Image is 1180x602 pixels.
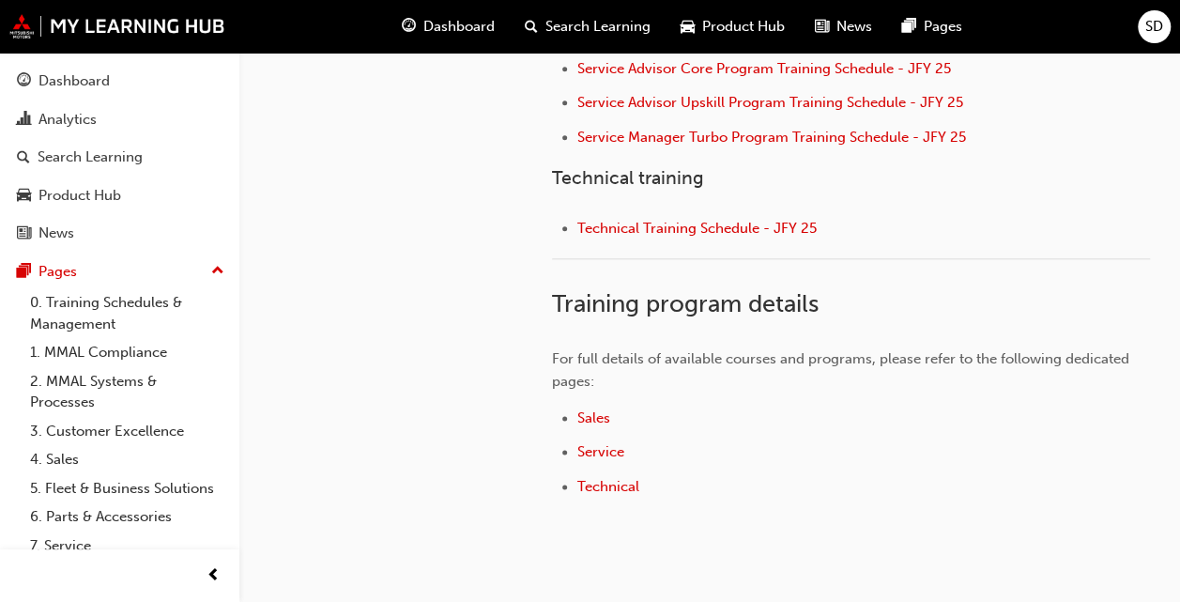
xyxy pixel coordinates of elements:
span: News [836,16,872,38]
a: 5. Fleet & Business Solutions [23,474,232,503]
span: news-icon [815,15,829,39]
a: Dashboard [8,64,232,99]
a: news-iconNews [800,8,887,46]
div: News [38,223,74,244]
span: SD [1145,16,1163,38]
a: 6. Parts & Accessories [23,502,232,532]
span: Technical training [552,167,704,189]
div: Search Learning [38,147,143,168]
button: SD [1138,10,1171,43]
span: prev-icon [207,564,221,588]
a: 2. MMAL Systems & Processes [23,367,232,417]
a: 1. MMAL Compliance [23,338,232,367]
a: Technical [577,478,639,495]
a: News [8,216,232,251]
span: up-icon [211,259,224,284]
span: Search Learning [545,16,651,38]
span: car-icon [17,188,31,205]
span: Training program details [552,289,819,318]
a: pages-iconPages [887,8,977,46]
button: DashboardAnalyticsSearch LearningProduct HubNews [8,60,232,255]
a: Product Hub [8,178,232,213]
a: 4. Sales [23,445,232,474]
span: guage-icon [402,15,416,39]
span: guage-icon [17,73,31,90]
a: search-iconSearch Learning [510,8,666,46]
span: Product Hub [702,16,785,38]
div: Product Hub [38,185,121,207]
a: Service Advisor Upskill Program Training Schedule - JFY 25 [577,94,963,111]
span: Dashboard [423,16,495,38]
a: guage-iconDashboard [387,8,510,46]
a: Service Manager Turbo Program Training Schedule - JFY 25 [577,129,966,146]
span: search-icon [17,149,30,166]
a: Service Advisor Core Program Training Schedule - JFY 25 [577,60,951,77]
span: news-icon [17,225,31,242]
a: 3. Customer Excellence [23,417,232,446]
a: Search Learning [8,140,232,175]
span: chart-icon [17,112,31,129]
a: car-iconProduct Hub [666,8,800,46]
a: Service [577,443,624,460]
a: Sales [577,409,610,426]
a: Technical Training Schedule - JFY 25 [577,220,817,237]
div: Dashboard [38,70,110,92]
span: car-icon [681,15,695,39]
a: 7. Service [23,532,232,561]
span: pages-icon [902,15,916,39]
span: pages-icon [17,264,31,281]
div: Pages [38,261,77,283]
button: Pages [8,255,232,289]
a: 0. Training Schedules & Management [23,288,232,338]
span: Pages [924,16,962,38]
span: For full details of available courses and programs, please refer to the following dedicated pages: [552,350,1133,390]
div: Analytics [38,109,97,131]
a: Analytics [8,102,232,137]
img: mmal [9,14,225,39]
span: search-icon [525,15,538,39]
